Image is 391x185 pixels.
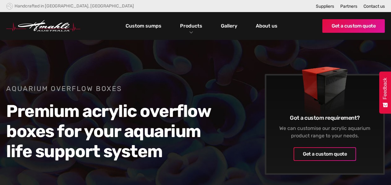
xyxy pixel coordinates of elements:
[294,147,356,161] a: Get a custom quote
[219,21,239,31] a: Gallery
[178,21,204,30] a: Products
[6,20,80,32] a: home
[175,12,207,40] div: Products
[303,150,347,158] div: Get a custom quote
[15,3,134,9] div: Handcrafted in [GEOGRAPHIC_DATA], [GEOGRAPHIC_DATA]
[276,45,374,133] img: Overflows
[276,125,374,140] div: We can customise our acrylic aquarium product range to your needs.
[382,78,388,99] span: Feedback
[363,4,385,9] a: Contact us
[124,21,163,31] a: Custom sumps
[6,101,223,161] h2: Premium acrylic overflow boxes for your aquarium life support system
[276,114,374,122] h6: Got a custom requirement?
[6,84,223,93] h1: Aquarium Overflow Boxes
[254,21,279,31] a: About us
[379,71,391,114] button: Feedback - Show survey
[6,20,80,32] img: Hmahli Australia Logo
[322,19,385,33] a: Get a custom quote
[340,4,357,9] a: Partners
[316,4,334,9] a: Suppliers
